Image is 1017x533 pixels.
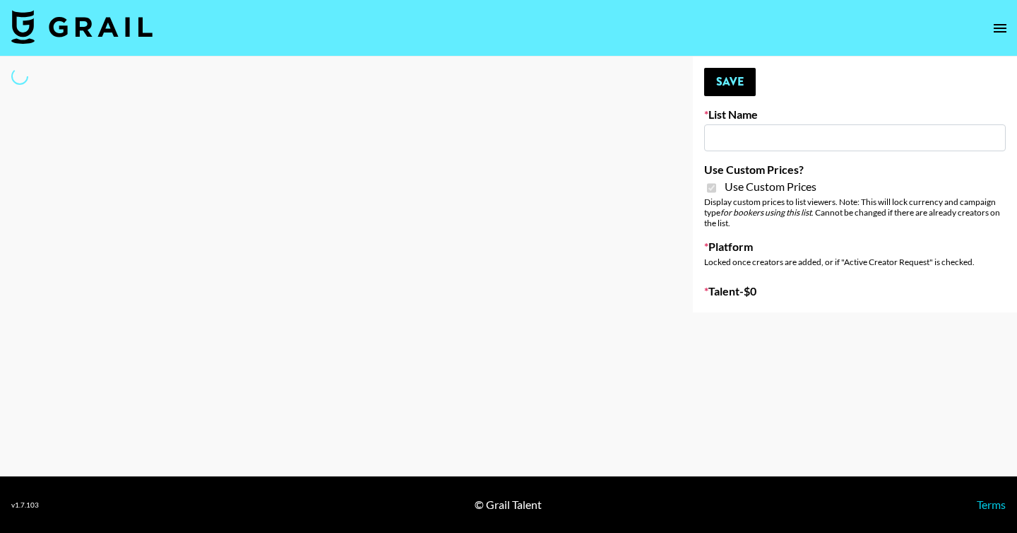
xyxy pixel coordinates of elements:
button: Save [704,68,756,96]
label: Talent - $ 0 [704,284,1006,298]
em: for bookers using this list [720,207,811,218]
div: © Grail Talent [475,498,542,512]
span: Use Custom Prices [725,180,816,194]
button: open drawer [986,14,1014,42]
div: Display custom prices to list viewers. Note: This will lock currency and campaign type . Cannot b... [704,197,1006,228]
img: Grail Talent [11,10,153,44]
div: v 1.7.103 [11,500,39,510]
label: List Name [704,107,1006,122]
label: Platform [704,240,1006,254]
label: Use Custom Prices? [704,163,1006,177]
a: Terms [977,498,1006,511]
div: Locked once creators are added, or if "Active Creator Request" is checked. [704,257,1006,267]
